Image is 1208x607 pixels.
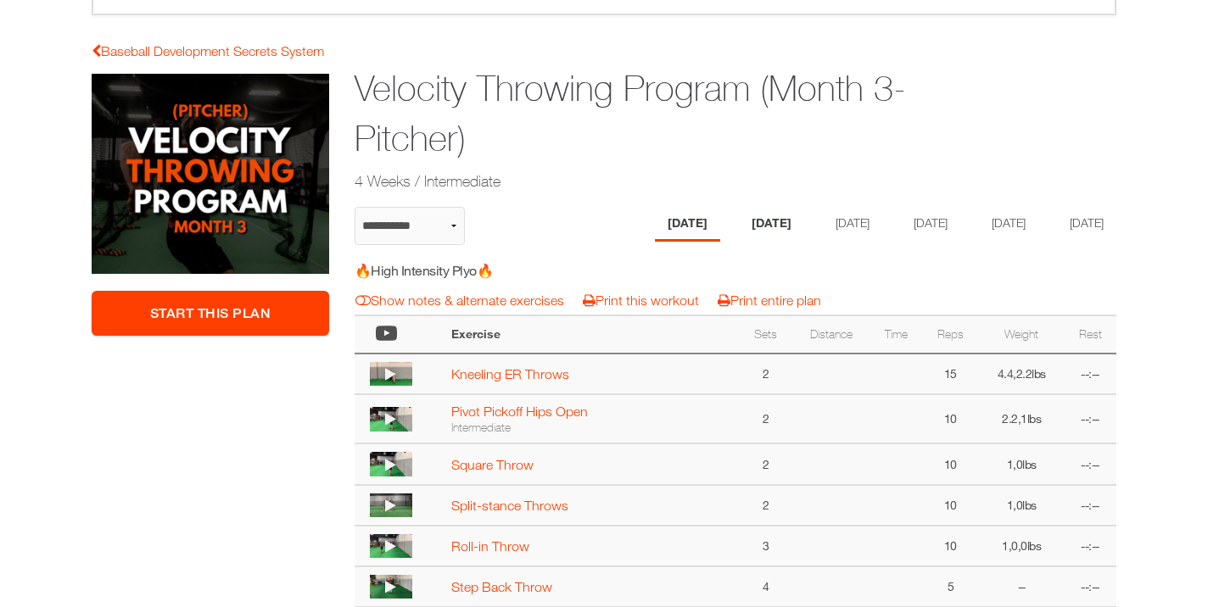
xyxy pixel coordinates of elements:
td: 4.4,2.2 [979,354,1065,394]
td: 10 [922,526,979,566]
th: Rest [1064,315,1116,354]
th: Time [870,315,922,354]
td: 2.2,1 [979,394,1065,443]
td: 15 [922,354,979,394]
td: --:-- [1064,485,1116,526]
a: Baseball Development Secrets System [92,43,324,58]
a: Print entire plan [718,292,821,308]
td: 1,0,0 [979,526,1065,566]
a: Step Back Throw [451,579,552,594]
img: thumbnail.png [370,493,412,517]
td: --:-- [1064,566,1116,607]
li: Day 1 [655,207,720,242]
td: --:-- [1064,354,1116,394]
td: 10 [922,394,979,443]
a: Square Throw [451,457,534,472]
td: 2 [740,443,792,484]
a: Start This Plan [92,291,329,336]
img: thumbnail.png [370,575,412,599]
th: Exercise [443,315,740,354]
td: 2 [740,354,792,394]
td: 2 [740,485,792,526]
th: Sets [740,315,792,354]
li: Day 5 [979,207,1038,242]
h2: 4 Weeks / Intermediate [355,170,986,192]
a: Show notes & alternate exercises [355,292,564,308]
td: -- [979,566,1065,607]
h1: Velocity Throwing Program (Month 3-Pitcher) [355,64,986,164]
td: --:-- [1064,443,1116,484]
td: 10 [922,485,979,526]
td: --:-- [1064,526,1116,566]
span: lbs [1027,411,1042,426]
a: Pivot Pickoff Hips Open [451,404,588,419]
li: Day 4 [901,207,960,242]
th: Weight [979,315,1065,354]
span: lbs [1022,498,1037,512]
img: Velocity Throwing Program (Month 3-Pitcher) [92,74,329,274]
div: Intermediate [451,420,731,435]
span: lbs [1027,538,1042,553]
span: lbs [1032,366,1046,381]
li: Day 2 [739,207,804,242]
a: Print this workout [583,292,699,308]
h5: 🔥High Intensity Plyo🔥 [355,261,657,280]
th: Reps [922,315,979,354]
li: Day 3 [823,207,882,242]
img: thumbnail.png [370,362,412,386]
td: 3 [740,526,792,566]
th: Distance [792,315,870,354]
td: 10 [922,443,979,484]
a: Roll-in Throw [451,538,529,554]
li: Day 6 [1057,207,1116,242]
img: thumbnail.png [370,452,412,476]
td: 1,0 [979,485,1065,526]
td: 5 [922,566,979,607]
a: Kneeling ER Throws [451,366,569,381]
td: 1,0 [979,443,1065,484]
span: lbs [1022,457,1037,471]
img: thumbnail.png [370,407,412,431]
img: thumbnail.png [370,534,412,558]
a: Split-stance Throws [451,498,568,513]
td: 2 [740,394,792,443]
td: 4 [740,566,792,607]
td: --:-- [1064,394,1116,443]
